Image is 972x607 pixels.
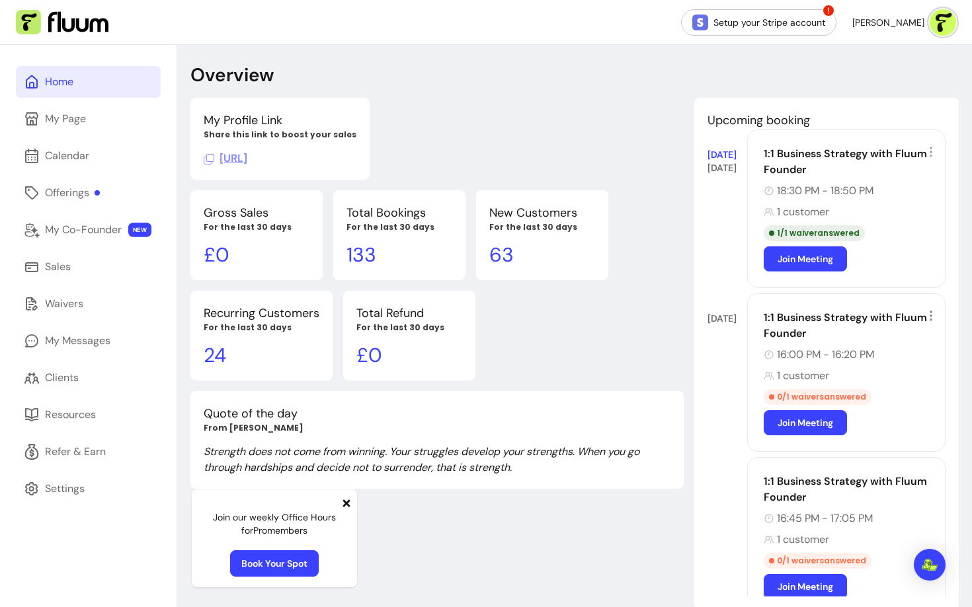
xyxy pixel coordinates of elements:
[16,214,161,246] a: My Co-Founder NEW
[764,183,937,199] div: 18:30 PM - 18:50 PM
[708,111,946,129] p: Upcoming booking
[681,9,836,36] a: Setup your Stripe account
[764,553,871,569] div: 0 / 1 waivers answered
[45,74,73,90] div: Home
[45,333,110,349] div: My Messages
[764,410,847,435] a: Join Meeting
[16,325,161,357] a: My Messages
[764,389,871,405] div: 0 / 1 waivers answered
[764,511,937,526] div: 16:45 PM - 17:05 PM
[45,481,85,497] div: Settings
[16,177,161,209] a: Offerings
[45,259,71,275] div: Sales
[204,304,319,322] p: Recurring Customers
[204,151,247,165] span: Click to copy
[16,251,161,283] a: Sales
[708,161,747,174] div: [DATE]
[822,4,835,17] span: !
[230,550,319,577] a: Book Your Spot
[16,473,161,505] a: Settings
[764,146,937,178] div: 1:1 Business Strategy with Fluum Founder
[764,225,865,241] div: 1 / 1 waiver answered
[764,574,847,599] a: Join Meeting
[204,222,309,232] p: For the last 30 days
[204,423,670,433] p: From [PERSON_NAME]
[356,322,462,333] p: For the last 30 days
[489,222,595,232] p: For the last 30 days
[16,10,108,35] img: Fluum Logo
[204,203,309,222] p: Gross Sales
[128,223,151,237] span: NEW
[45,222,122,238] div: My Co-Founder
[45,407,96,423] div: Resources
[204,129,356,140] p: Share this link to boost your sales
[708,148,747,161] div: [DATE]
[764,246,847,271] a: Join Meeting
[852,9,956,36] button: avatar[PERSON_NAME]
[764,347,937,363] div: 16:00 PM - 16:20 PM
[16,103,161,135] a: My Page
[204,322,319,333] p: For the last 30 days
[202,511,346,537] p: Join our weekly Office Hours for Pro members
[356,343,462,367] p: £ 0
[489,243,595,267] p: 63
[204,343,319,367] p: 24
[489,203,595,222] p: New Customers
[45,296,83,312] div: Waivers
[764,474,937,505] div: 1:1 Business Strategy with Fluum Founder
[356,304,462,322] p: Total Refund
[204,404,670,423] p: Quote of the day
[45,111,86,127] div: My Page
[346,243,452,267] p: 133
[45,370,79,386] div: Clients
[914,549,946,581] div: Open Intercom Messenger
[204,243,309,267] p: £ 0
[764,204,937,220] div: 1 customer
[930,9,956,36] img: avatar
[16,362,161,394] a: Clients
[764,310,937,341] div: 1:1 Business Strategy with Fluum Founder
[764,368,937,384] div: 1 customer
[16,399,161,431] a: Resources
[852,16,924,29] span: [PERSON_NAME]
[204,444,670,476] p: Strength does not come from winning. Your struggles develop your strengths. When you go through h...
[16,288,161,320] a: Waivers
[16,66,161,98] a: Home
[16,140,161,172] a: Calendar
[346,203,452,222] p: Total Bookings
[204,111,356,129] p: My Profile Link
[45,185,100,201] div: Offerings
[764,532,937,548] div: 1 customer
[692,15,708,30] img: Stripe Icon
[708,312,747,325] div: [DATE]
[45,444,106,460] div: Refer & Earn
[16,436,161,468] a: Refer & Earn
[346,222,452,232] p: For the last 30 days
[190,63,274,87] p: Overview
[45,148,89,164] div: Calendar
